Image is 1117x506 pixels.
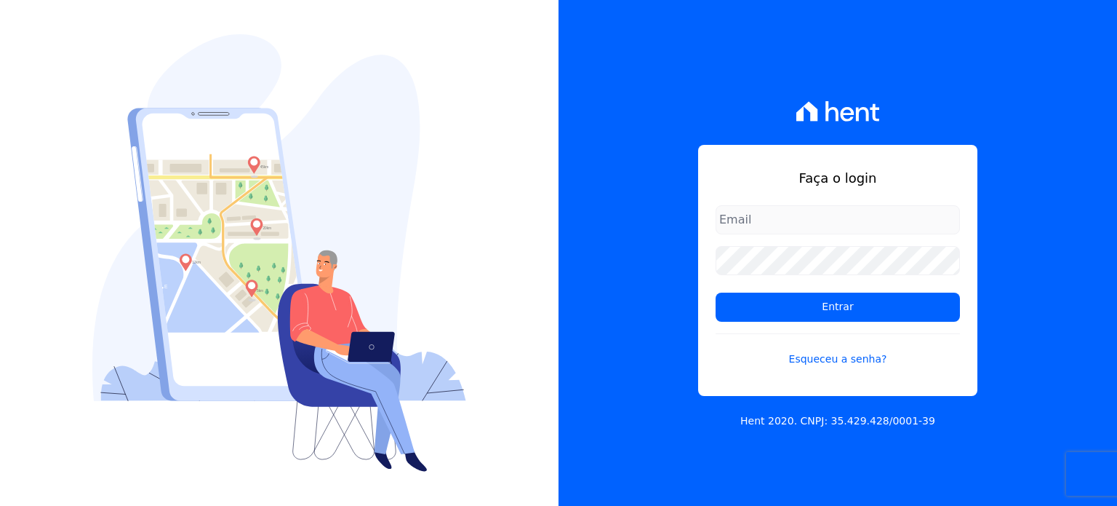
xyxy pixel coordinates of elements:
[740,414,935,429] p: Hent 2020. CNPJ: 35.429.428/0001-39
[716,293,960,322] input: Entrar
[716,168,960,188] h1: Faça o login
[716,205,960,234] input: Email
[716,333,960,367] a: Esqueceu a senha?
[92,34,466,472] img: Login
